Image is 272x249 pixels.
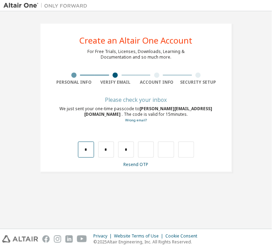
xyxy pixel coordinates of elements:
a: Resend OTP [124,161,149,167]
div: Create an Altair One Account [80,36,193,45]
div: Verify Email [95,80,136,85]
div: Security Setup [178,80,219,85]
div: Account Info [136,80,178,85]
a: Go back to the registration form [125,118,147,122]
img: linkedin.svg [65,235,73,243]
div: Cookie Consent [165,233,201,239]
div: Website Terms of Use [114,233,165,239]
span: [PERSON_NAME][EMAIL_ADDRESS][DOMAIN_NAME] [84,106,213,117]
div: Personal Info [53,80,95,85]
div: For Free Trials, Licenses, Downloads, Learning & Documentation and so much more. [87,49,185,60]
div: Privacy [93,233,114,239]
img: youtube.svg [77,235,87,243]
div: Please check your inbox [53,98,219,102]
img: instagram.svg [54,235,61,243]
div: We just sent your one-time passcode to . The code is valid for 15 minutes. [53,106,219,123]
img: facebook.svg [42,235,50,243]
img: altair_logo.svg [2,235,38,243]
p: © 2025 Altair Engineering, Inc. All Rights Reserved. [93,239,201,245]
img: Altair One [3,2,91,9]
